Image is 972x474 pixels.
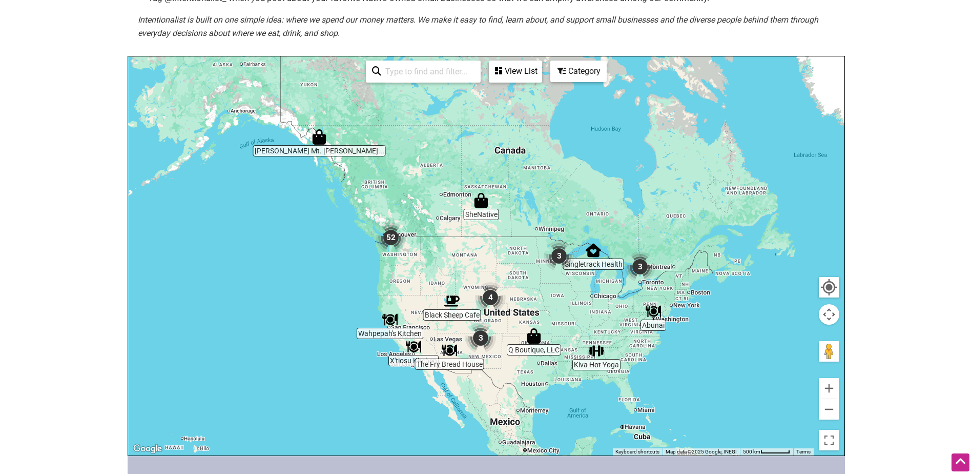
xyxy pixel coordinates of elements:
[442,343,457,358] div: The Fry Bread House
[615,448,659,456] button: Keyboard shortcuts
[551,62,606,81] div: Category
[406,339,421,354] div: X'tiosu Kitchen
[819,378,839,399] button: Zoom in
[490,62,541,81] div: View List
[473,193,489,208] div: SheNative
[952,453,969,471] div: Scroll Back to Top
[526,328,542,344] div: Q Boutique, LLC
[819,304,839,325] button: Map camera controls
[465,323,496,353] div: 3
[625,251,655,282] div: 3
[819,277,839,298] button: Your Location
[740,448,793,456] button: Map Scale: 500 km per 54 pixels
[646,304,661,319] div: Abunai
[376,222,406,253] div: 52
[818,429,840,451] button: Toggle fullscreen view
[475,282,506,313] div: 4
[489,61,542,83] div: See a list of the visible businesses
[819,399,839,420] button: Zoom out
[131,442,164,456] img: Google
[666,449,737,455] span: Map data ©2025 Google, INEGI
[544,241,574,271] div: 3
[444,293,460,309] div: Black Sheep Cafe
[138,15,818,38] em: Intentionalist is built on one simple idea: where we spend our money matters. We make it easy to ...
[819,341,839,362] button: Drag Pegman onto the map to open Street View
[312,129,327,145] div: Tripp's Mt. Juneau Trading Post
[131,442,164,456] a: Open this area in Google Maps (opens a new window)
[586,243,601,258] div: Singletrack Health
[589,343,604,359] div: Kiva Hot Yoga
[381,62,474,82] input: Type to find and filter...
[382,312,398,327] div: Wahpepah's Kitchen
[743,449,760,455] span: 500 km
[796,449,811,455] a: Terms (opens in new tab)
[366,61,481,83] div: Type to search and filter
[550,61,607,82] div: Filter by category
